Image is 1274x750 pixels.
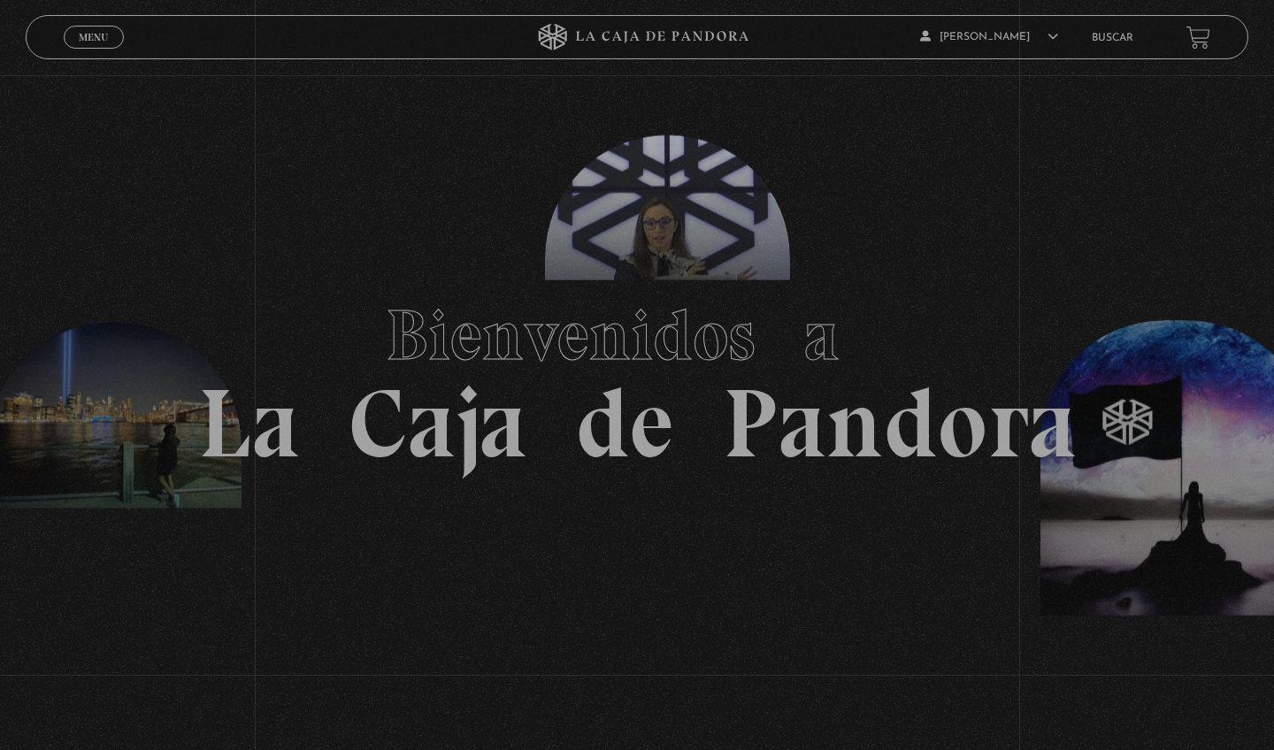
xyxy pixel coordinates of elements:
[920,32,1058,42] span: [PERSON_NAME]
[73,47,115,59] span: Cerrar
[79,32,108,42] span: Menu
[1092,33,1133,43] a: Buscar
[1186,25,1210,49] a: View your shopping cart
[386,293,888,378] span: Bienvenidos a
[198,278,1077,472] h1: La Caja de Pandora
